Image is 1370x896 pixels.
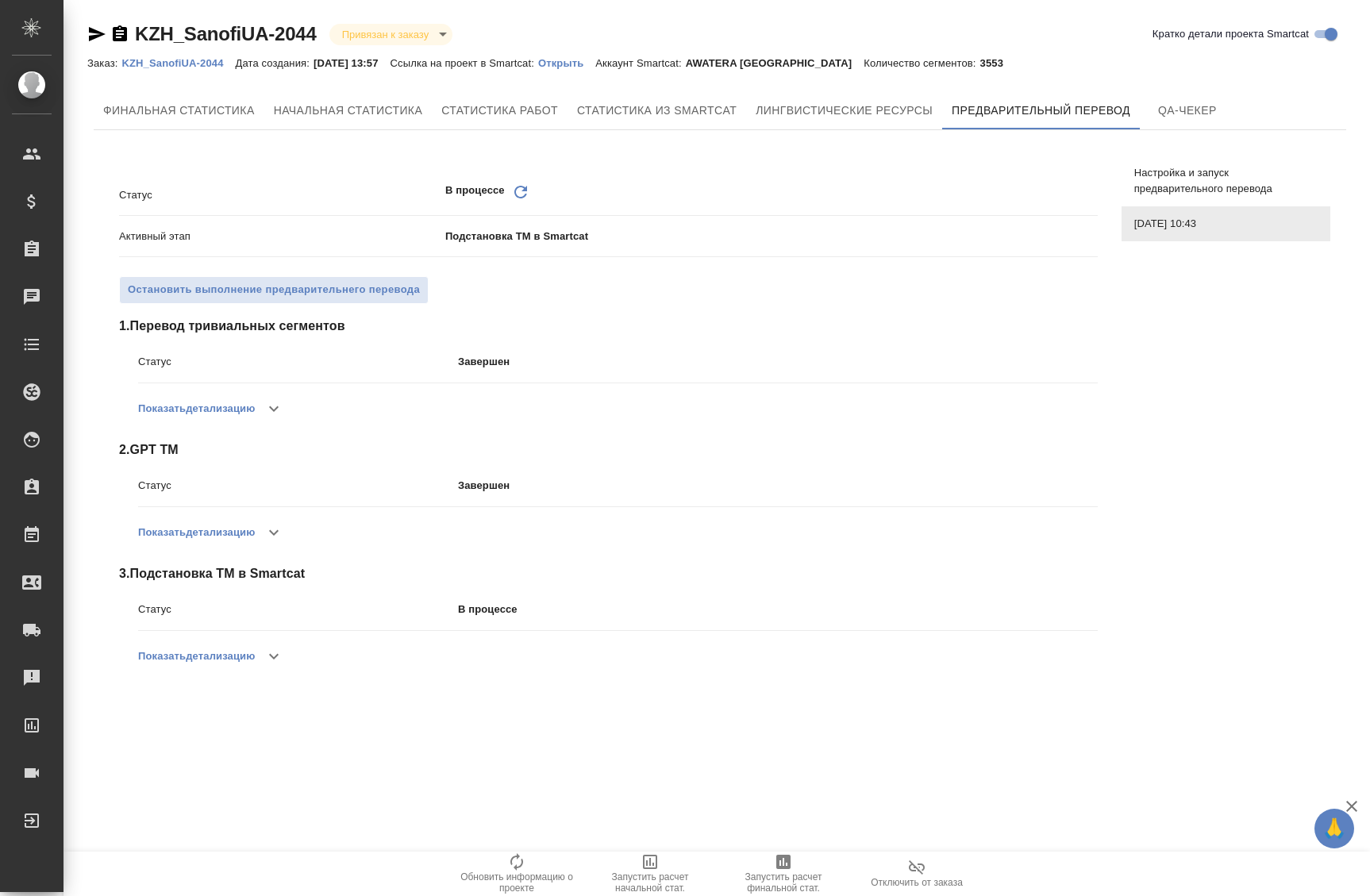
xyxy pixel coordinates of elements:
[1153,26,1309,42] span: Кратко детали проекта Smartcat
[337,28,433,41] button: Привязан к заказу
[441,101,558,121] span: Статистика работ
[583,852,717,896] button: Запустить расчет начальной стат.
[717,852,850,896] button: Запустить расчет финальной стат.
[1122,206,1330,241] div: [DATE] 10:43
[458,602,1098,617] p: В процессе
[119,276,429,304] button: Остановить выполнение предварительнего перевода
[1134,216,1318,232] span: [DATE] 10:43
[686,57,864,69] p: AWATERA [GEOGRAPHIC_DATA]
[850,852,983,896] button: Отключить от заказа
[1149,101,1226,121] span: QA-чекер
[1314,809,1354,848] button: 🙏
[138,354,458,370] p: Статус
[445,229,1098,244] p: Подстановка ТМ в Smartcat
[458,478,1098,494] p: Завершен
[87,25,106,44] button: Скопировать ссылку для ЯМессенджера
[138,513,255,552] button: Показатьдетализацию
[593,871,707,894] span: Запустить расчет начальной стат.
[329,24,452,45] div: Привязан к заказу
[1134,165,1318,197] span: Настройка и запуск предварительного перевода
[121,57,235,69] p: KZH_SanofiUA-2044
[119,440,1098,460] span: 2 . GPT TM
[595,57,685,69] p: Аккаунт Smartcat:
[460,871,574,894] span: Обновить информацию о проекте
[135,23,317,44] a: KZH_SanofiUA-2044
[119,317,1098,336] span: 1 . Перевод тривиальных сегментов
[458,354,1098,370] p: Завершен
[726,871,841,894] span: Запустить расчет финальной стат.
[128,281,420,299] span: Остановить выполнение предварительнего перевода
[121,56,235,69] a: KZH_SanofiUA-2044
[138,637,255,675] button: Показатьдетализацию
[980,57,1015,69] p: 3553
[236,57,314,69] p: Дата создания:
[538,56,595,69] a: Открыть
[1122,156,1330,206] div: Настройка и запуск предварительного перевода
[119,187,445,203] p: Статус
[119,229,445,244] p: Активный этап
[450,852,583,896] button: Обновить информацию о проекте
[577,101,737,121] span: Статистика из Smartcat
[1321,812,1348,845] span: 🙏
[391,57,538,69] p: Ссылка на проект в Smartcat:
[103,101,255,121] span: Финальная статистика
[110,25,129,44] button: Скопировать ссылку
[138,602,458,617] p: Статус
[864,57,979,69] p: Количество сегментов:
[445,183,505,207] p: В процессе
[138,478,458,494] p: Статус
[756,101,933,121] span: Лингвистические ресурсы
[871,877,963,888] span: Отключить от заказа
[538,57,595,69] p: Открыть
[138,390,255,428] button: Показатьдетализацию
[119,564,1098,583] span: 3 . Подстановка ТМ в Smartcat
[952,101,1130,121] span: Предварительный перевод
[87,57,121,69] p: Заказ:
[314,57,391,69] p: [DATE] 13:57
[274,101,423,121] span: Начальная статистика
